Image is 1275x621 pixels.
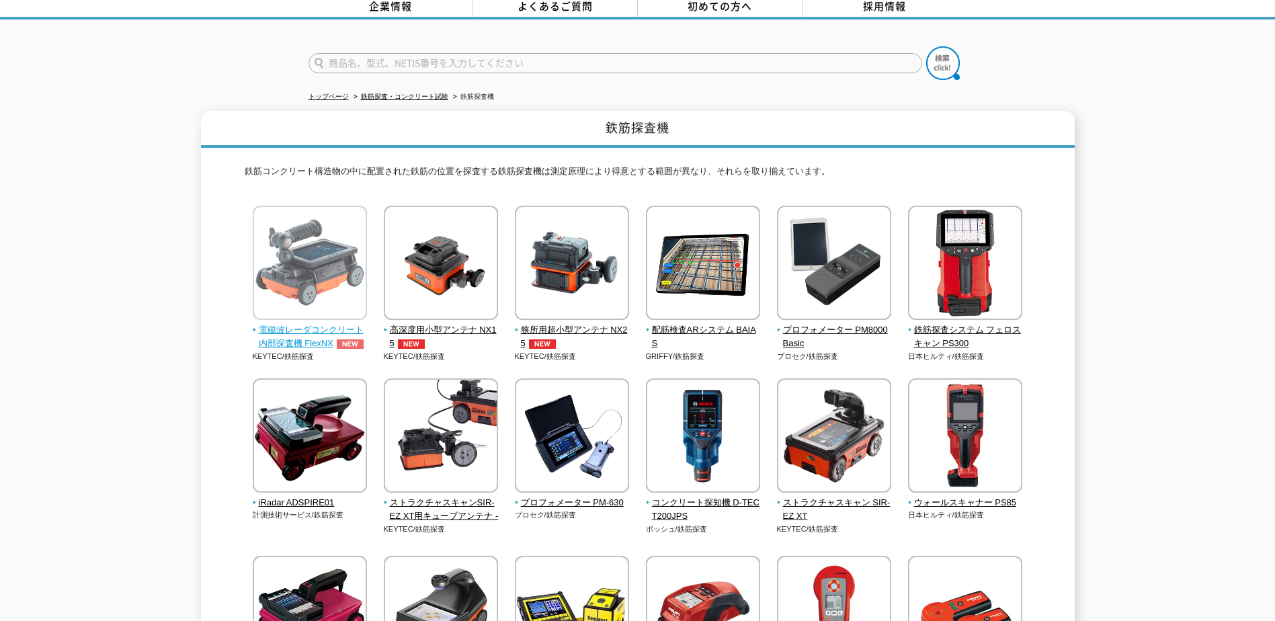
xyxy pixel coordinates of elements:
[646,378,760,496] img: コンクリート探知機 D-TECT200JPS
[384,351,499,362] p: KEYTEC/鉄筋探査
[777,310,892,351] a: プロフォメーター PM8000Basic
[253,310,368,351] a: 電磁波レーダコンクリート内部探査機 FlexNXNEW
[253,206,367,323] img: 電磁波レーダコンクリート内部探査機 FlexNX
[646,483,761,524] a: コンクリート探知機 D-TECT200JPS
[253,378,367,496] img: iRadar ADSPIRE01
[361,93,448,100] a: 鉄筋探査・コンクリート試験
[646,496,761,524] span: コンクリート探知機 D-TECT200JPS
[908,206,1022,323] img: 鉄筋探査システム フェロスキャン PS300
[908,483,1023,510] a: ウォールスキャナー PS85
[908,496,1023,510] span: ウォールスキャナー PS85
[384,378,498,496] img: ストラクチャスキャンSIR-EZ XT用キューブアンテナ -
[777,483,892,524] a: ストラクチャスキャン SIR-EZ XT
[253,351,368,362] p: KEYTEC/鉄筋探査
[253,323,368,351] span: 電磁波レーダコンクリート内部探査機 FlexNX
[646,310,761,351] a: 配筋検査ARシステム BAIAS
[777,496,892,524] span: ストラクチャスキャン SIR-EZ XT
[309,53,922,73] input: 商品名、型式、NETIS番号を入力してください
[201,111,1075,148] h1: 鉄筋探査機
[646,524,761,535] p: ボッシュ/鉄筋探査
[646,323,761,351] span: 配筋検査ARシステム BAIAS
[908,323,1023,351] span: 鉄筋探査システム フェロスキャン PS300
[908,310,1023,351] a: 鉄筋探査システム フェロスキャン PS300
[777,351,892,362] p: プロセク/鉄筋探査
[777,524,892,535] p: KEYTEC/鉄筋探査
[384,310,499,351] a: 高深度用小型アンテナ NX15NEW
[384,206,498,323] img: 高深度用小型アンテナ NX15
[515,351,630,362] p: KEYTEC/鉄筋探査
[908,351,1023,362] p: 日本ヒルティ/鉄筋探査
[646,351,761,362] p: GRIFFY/鉄筋探査
[395,339,428,349] img: NEW
[646,206,760,323] img: 配筋検査ARシステム BAIAS
[384,524,499,535] p: KEYTEC/鉄筋探査
[309,93,349,100] a: トップページ
[777,206,891,323] img: プロフォメーター PM8000Basic
[515,206,629,323] img: 狭所用超小型アンテナ NX25
[245,165,1031,185] p: 鉄筋コンクリート構造物の中に配置された鉄筋の位置を探査する鉄筋探査機は測定原理により得意とする範囲が異なり、それらを取り揃えています。
[908,378,1022,496] img: ウォールスキャナー PS85
[384,483,499,524] a: ストラクチャスキャンSIR-EZ XT用キューブアンテナ -
[515,310,630,351] a: 狭所用超小型アンテナ NX25NEW
[333,339,367,349] img: NEW
[384,496,499,524] span: ストラクチャスキャンSIR-EZ XT用キューブアンテナ -
[253,483,368,510] a: iRadar ADSPIRE01
[384,323,499,351] span: 高深度用小型アンテナ NX15
[526,339,559,349] img: NEW
[515,496,630,510] span: プロフォメーター PM-630
[253,509,368,521] p: 計測技術サービス/鉄筋探査
[515,483,630,510] a: プロフォメーター PM-630
[515,323,630,351] span: 狭所用超小型アンテナ NX25
[515,378,629,496] img: プロフォメーター PM-630
[777,323,892,351] span: プロフォメーター PM8000Basic
[777,378,891,496] img: ストラクチャスキャン SIR-EZ XT
[450,90,494,104] li: 鉄筋探査機
[515,509,630,521] p: プロセク/鉄筋探査
[926,46,960,80] img: btn_search.png
[253,496,368,510] span: iRadar ADSPIRE01
[908,509,1023,521] p: 日本ヒルティ/鉄筋探査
